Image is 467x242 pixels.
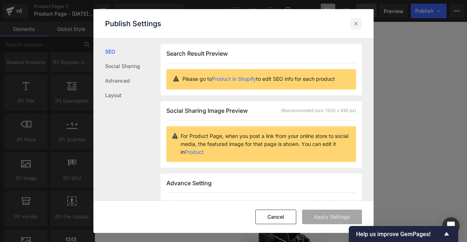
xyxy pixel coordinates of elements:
[302,210,362,224] button: Apply Settings
[356,231,442,238] span: Help us improve GemPages!
[166,199,199,205] span: Lazy Loading
[185,149,204,155] a: Product
[181,132,350,156] p: For Product Page, when you post a link from your online store to social media, the featured image...
[255,210,296,224] button: Cancel
[281,107,356,114] div: (Recommended size: 1200 x 630 px)
[166,179,212,187] span: Advance Setting
[212,76,256,82] a: Product in Shopify
[356,230,451,238] button: Show survey - Help us improve GemPages!
[105,19,161,28] p: Publish Settings
[105,59,161,74] a: Social Sharing
[105,74,161,88] a: Advanced
[182,75,350,83] p: Please go to to edit SEO info for each product
[166,50,228,57] span: Search Result Preview
[105,44,161,59] a: SEO
[442,217,460,235] div: Open Intercom Messenger
[166,107,248,114] span: Social Sharing Image Preview
[312,199,356,206] a: Upgrade to set up
[105,88,161,103] a: Layout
